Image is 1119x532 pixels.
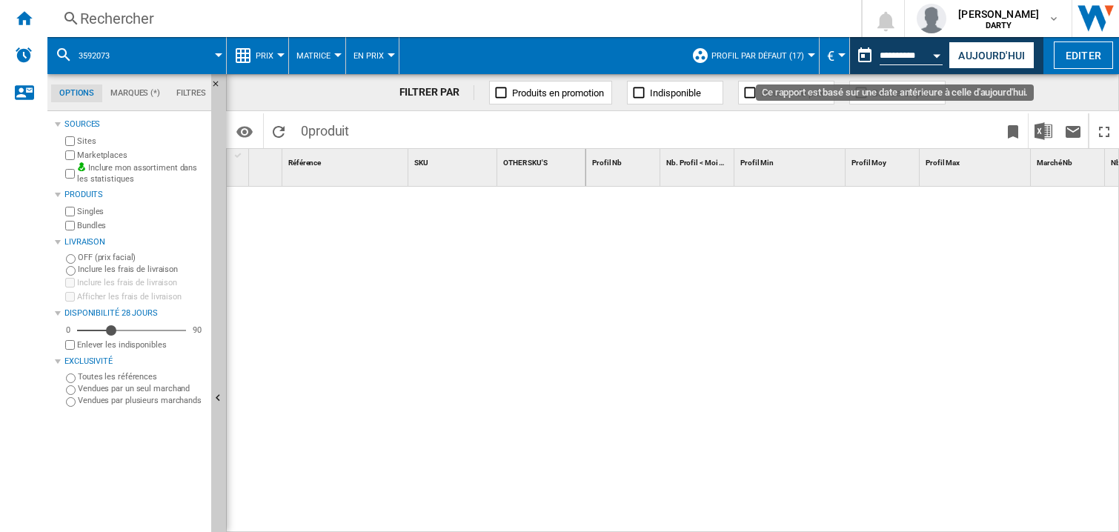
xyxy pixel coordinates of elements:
[926,159,960,167] span: Profil Max
[77,206,205,217] label: Singles
[1037,159,1072,167] span: Marché Nb
[66,397,76,407] input: Vendues par plusieurs marchands
[850,41,880,70] button: md-calendar
[1029,113,1058,148] button: Télécharger au format Excel
[489,81,612,104] button: Produits en promotion
[761,87,823,99] span: Hausse de prix
[592,159,622,167] span: Profil Nb
[411,149,497,172] div: SKU Sort None
[264,113,293,148] button: Recharger
[65,278,75,287] input: Inclure les frais de livraison
[252,149,282,172] div: Sort None
[77,323,186,338] md-slider: Disponibilité
[80,8,823,29] div: Rechercher
[917,4,946,33] img: profile.jpg
[65,221,75,230] input: Bundles
[1054,41,1113,69] button: Editer
[65,340,75,350] input: Afficher les frais de livraison
[64,356,205,368] div: Exclusivité
[230,118,259,144] button: Options
[849,81,946,104] button: Baisse de prix
[77,162,205,185] label: Inclure mon assortiment dans les statistiques
[1035,122,1052,140] img: excel-24x24.png
[849,149,919,172] div: Profil Moy Sort None
[77,162,86,171] img: mysite-bg-18x18.png
[102,84,168,102] md-tab-item: Marques (*)
[293,113,356,144] span: 0
[711,37,811,74] button: Profil par défaut (17)
[738,81,834,104] button: Hausse de prix
[849,149,919,172] div: Sort None
[285,149,408,172] div: Référence Sort None
[288,159,321,167] span: Référence
[820,37,850,74] md-menu: Currency
[1034,149,1104,172] div: Marché Nb Sort None
[589,149,660,172] div: Profil Nb Sort None
[256,37,281,74] button: Prix
[998,113,1028,148] button: Créer un favoris
[924,40,951,67] button: Open calendar
[78,371,205,382] label: Toutes les références
[168,84,214,102] md-tab-item: Filtres
[923,149,1030,172] div: Profil Max Sort None
[737,149,845,172] div: Sort None
[827,48,834,64] span: €
[737,149,845,172] div: Profil Min Sort None
[55,37,219,74] div: 3592073
[308,123,349,139] span: produit
[189,325,205,336] div: 90
[66,385,76,395] input: Vendues par un seul marchand
[399,85,475,100] div: FILTRER PAR
[77,291,205,302] label: Afficher les frais de livraison
[65,136,75,146] input: Sites
[1058,113,1088,148] button: Envoyer ce rapport par email
[64,307,205,319] div: Disponibilité 28 Jours
[740,159,774,167] span: Profil Min
[78,395,205,406] label: Vendues par plusieurs marchands
[77,339,205,350] label: Enlever les indisponibles
[79,37,124,74] button: 3592073
[51,84,102,102] md-tab-item: Options
[77,220,205,231] label: Bundles
[65,292,75,302] input: Afficher les frais de livraison
[256,51,273,61] span: Prix
[64,189,205,201] div: Produits
[77,150,205,161] label: Marketplaces
[296,51,331,61] span: Matrice
[627,81,723,104] button: Indisponible
[503,159,548,167] span: OTHER SKU'S
[650,87,701,99] span: Indisponible
[414,159,428,167] span: SKU
[211,74,229,101] button: Masquer
[64,236,205,248] div: Livraison
[64,119,205,130] div: Sources
[827,37,842,74] div: €
[62,325,74,336] div: 0
[691,37,811,74] div: Profil par défaut (17)
[1089,113,1119,148] button: Plein écran
[1034,149,1104,172] div: Sort None
[986,21,1012,30] b: DARTY
[500,149,585,172] div: OTHER SKU'S Sort None
[296,37,338,74] button: Matrice
[353,51,384,61] span: En Prix
[15,46,33,64] img: alerts-logo.svg
[923,149,1030,172] div: Sort None
[66,373,76,383] input: Toutes les références
[958,7,1039,21] span: [PERSON_NAME]
[285,149,408,172] div: Sort None
[663,149,734,172] div: Nb. Profil < Moi Sort None
[850,37,946,74] div: Ce rapport est basé sur une date antérieure à celle d'aujourd'hui.
[78,252,205,263] label: OFF (prix facial)
[949,41,1035,69] button: Aujourd'hui
[666,159,717,167] span: Nb. Profil < Moi
[234,37,281,74] div: Prix
[353,37,391,74] button: En Prix
[65,164,75,183] input: Inclure mon assortiment dans les statistiques
[78,383,205,394] label: Vendues par un seul marchand
[500,149,585,172] div: Sort None
[589,149,660,172] div: Sort None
